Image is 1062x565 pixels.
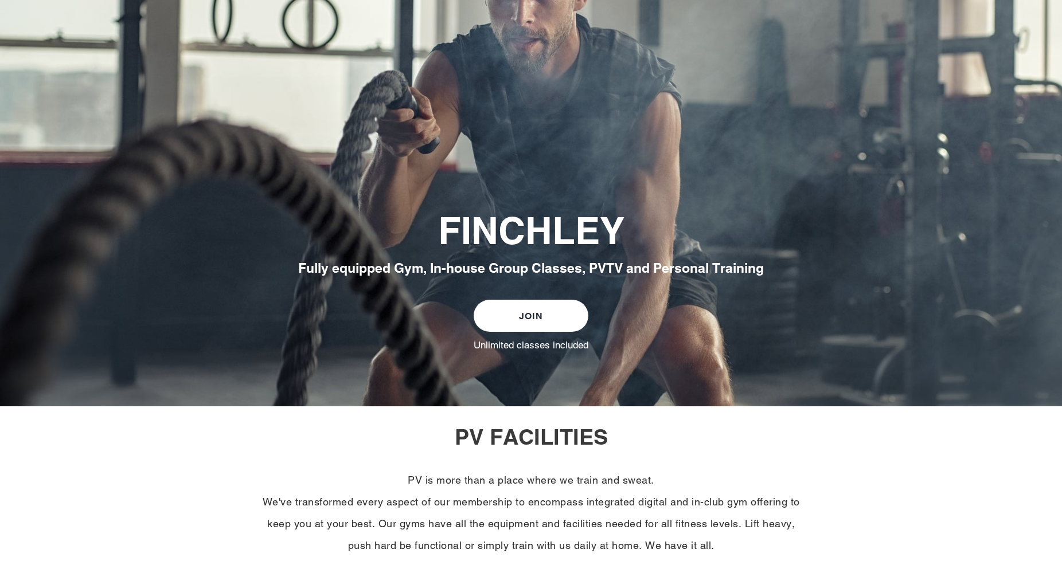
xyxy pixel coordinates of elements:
[218,423,844,450] h2: PV FACILITIES
[256,469,806,556] p: PV is more than a place where we train and sweat. We've transformed every aspect of our membershi...
[474,300,588,332] a: JOIN
[474,339,588,351] label: Unlimited classes included
[218,209,844,254] h2: FINCHLEY
[298,260,764,276] span: Fully equipped Gym, In-house Group Classes, PVTV and Personal Training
